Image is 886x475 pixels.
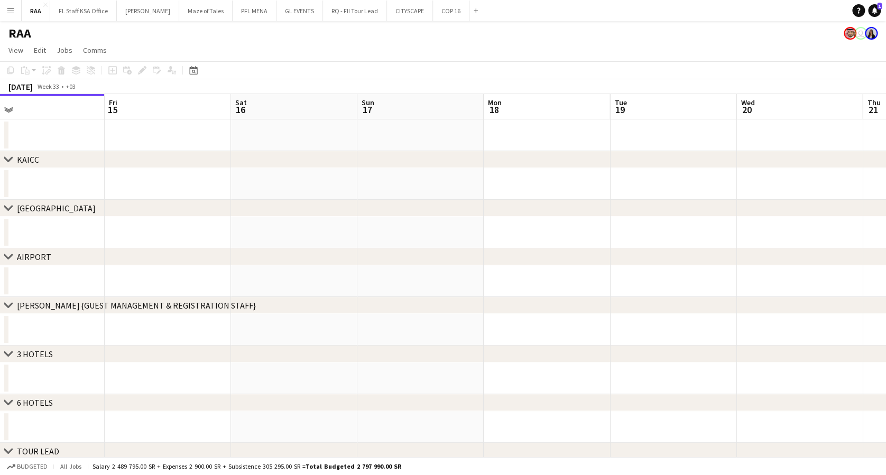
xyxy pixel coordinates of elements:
[877,3,882,10] span: 1
[58,462,84,470] span: All jobs
[34,45,46,55] span: Edit
[17,252,51,262] div: AIRPORT
[323,1,387,21] button: RQ - FII Tour Lead
[17,154,39,165] div: KAICC
[276,1,323,21] button: GL EVENTS
[50,1,117,21] button: FL Staff KSA Office
[844,27,856,40] app-user-avatar: Yousef Hussain Alabdulmuhsin
[4,43,27,57] a: View
[93,462,401,470] div: Salary 2 489 795.00 SR + Expenses 2 900.00 SR + Subsistence 305 295.00 SR =
[868,4,881,17] a: 1
[8,25,31,41] h1: RAA
[17,463,48,470] span: Budgeted
[854,27,867,40] app-user-avatar: THA Admin
[117,1,179,21] button: [PERSON_NAME]
[35,82,61,90] span: Week 33
[8,81,33,92] div: [DATE]
[865,27,878,40] app-user-avatar: Ala Khairalla
[8,45,23,55] span: View
[57,45,72,55] span: Jobs
[30,43,50,57] a: Edit
[79,43,111,57] a: Comms
[83,45,107,55] span: Comms
[52,43,77,57] a: Jobs
[5,461,49,472] button: Budgeted
[17,203,96,213] div: [GEOGRAPHIC_DATA]
[387,1,433,21] button: CITYSCAPE
[306,462,401,470] span: Total Budgeted 2 797 990.00 SR
[433,1,469,21] button: COP 16
[17,349,53,359] div: 3 HOTELS
[233,1,276,21] button: PFL MENA
[17,446,59,457] div: TOUR LEAD
[22,1,50,21] button: RAA
[17,300,256,311] div: [PERSON_NAME] {GUEST MANAGEMENT & REGISTRATION STAFF}
[17,397,53,408] div: 6 HOTELS
[66,82,76,90] div: +03
[179,1,233,21] button: Maze of Tales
